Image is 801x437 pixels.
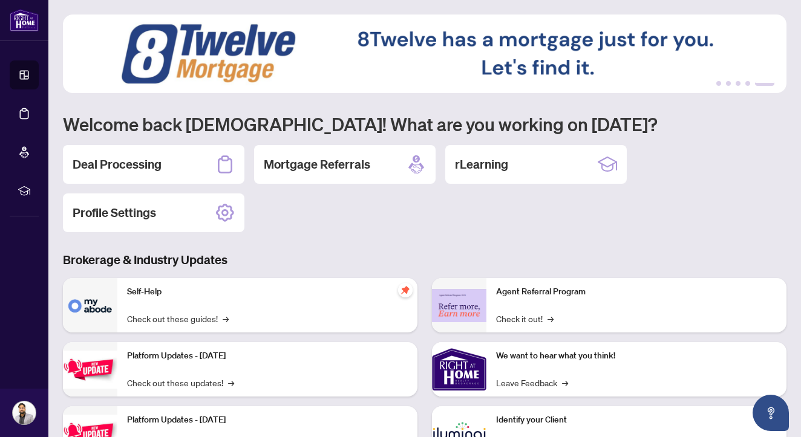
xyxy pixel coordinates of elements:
[745,81,750,86] button: 4
[264,156,370,173] h2: Mortgage Referrals
[736,81,741,86] button: 3
[127,312,229,325] a: Check out these guides!→
[228,376,234,389] span: →
[496,349,777,363] p: We want to hear what you think!
[496,376,568,389] a: Leave Feedback→
[223,312,229,325] span: →
[63,15,786,93] img: Slide 4
[432,289,486,322] img: Agent Referral Program
[496,413,777,427] p: Identify your Client
[496,285,777,299] p: Agent Referral Program
[562,376,568,389] span: →
[73,204,156,221] h2: Profile Settings
[716,81,721,86] button: 1
[13,401,36,424] img: Profile Icon
[496,312,554,325] a: Check it out!→
[127,376,234,389] a: Check out these updates!→
[63,278,117,332] img: Self-Help
[10,9,39,31] img: logo
[127,413,408,427] p: Platform Updates - [DATE]
[753,395,789,431] button: Open asap
[63,112,786,135] h1: Welcome back [DEMOGRAPHIC_DATA]! What are you working on [DATE]?
[432,342,486,397] img: We want to hear what you think!
[63,251,786,268] h3: Brokerage & Industry Updates
[127,349,408,363] p: Platform Updates - [DATE]
[127,285,408,299] p: Self-Help
[548,312,554,325] span: →
[455,156,508,173] h2: rLearning
[755,81,774,86] button: 5
[726,81,731,86] button: 2
[398,283,413,297] span: pushpin
[73,156,162,173] h2: Deal Processing
[63,351,117,389] img: Platform Updates - July 21, 2025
